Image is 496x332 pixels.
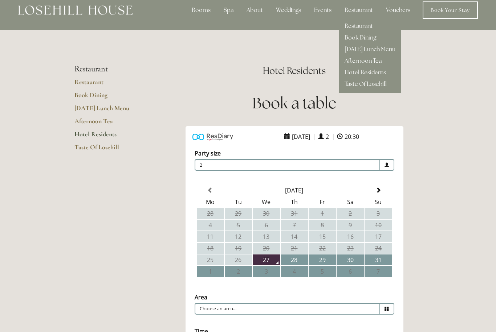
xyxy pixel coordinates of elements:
[337,208,364,219] td: 2
[225,254,252,265] td: 26
[365,231,392,242] td: 17
[281,266,308,277] td: 4
[281,231,308,242] td: 14
[253,220,280,231] td: 6
[365,196,392,207] th: Su
[225,185,364,196] th: Select Month
[253,208,280,219] td: 30
[337,243,364,254] td: 23
[167,65,422,77] h2: Hotel Residents
[195,159,380,171] span: 2
[309,208,336,219] td: 1
[18,5,133,15] img: Losehill House
[253,254,280,265] td: 27
[380,3,416,17] a: Vouchers
[197,208,224,219] td: 28
[308,3,337,17] div: Events
[281,254,308,265] td: 28
[345,57,382,65] a: Afternoon Tea
[241,3,269,17] div: About
[225,243,252,254] td: 19
[343,131,361,142] span: 20:30
[281,196,308,207] th: Th
[207,187,213,193] span: Previous Month
[337,196,364,207] th: Sa
[309,196,336,207] th: Fr
[281,208,308,219] td: 31
[197,196,224,207] th: Mo
[74,65,144,74] li: Restaurant
[195,149,221,157] label: Party size
[281,243,308,254] td: 21
[74,104,144,117] a: [DATE] Lunch Menu
[186,3,216,17] div: Rooms
[225,220,252,231] td: 5
[195,293,207,301] label: Area
[281,220,308,231] td: 7
[253,243,280,254] td: 20
[74,130,144,143] a: Hotel Residents
[309,220,336,231] td: 8
[192,132,233,142] img: Powered by ResDiary
[74,117,144,130] a: Afternoon Tea
[345,80,387,88] a: Taste Of Losehill
[225,231,252,242] td: 12
[197,243,224,254] td: 18
[225,208,252,219] td: 29
[337,254,364,265] td: 30
[345,69,386,76] a: Hotel Residents
[74,91,144,104] a: Book Dining
[197,220,224,231] td: 4
[345,45,395,53] a: [DATE] Lunch Menu
[337,220,364,231] td: 9
[337,231,364,242] td: 16
[309,254,336,265] td: 29
[309,231,336,242] td: 15
[313,133,317,141] span: |
[253,266,280,277] td: 3
[339,3,379,17] div: Restaurant
[337,266,364,277] td: 6
[365,254,392,265] td: 31
[167,92,422,114] h1: Book a table
[365,208,392,219] td: 3
[197,231,224,242] td: 11
[253,231,280,242] td: 13
[365,266,392,277] td: 7
[197,266,224,277] td: 1
[225,266,252,277] td: 2
[332,133,336,141] span: |
[74,143,144,156] a: Taste Of Losehill
[270,3,307,17] div: Weddings
[309,266,336,277] td: 5
[309,243,336,254] td: 22
[197,254,224,265] td: 25
[290,131,312,142] span: [DATE]
[423,1,478,19] a: Book Your Stay
[345,22,373,30] a: Restaurant
[225,196,252,207] th: Tu
[218,3,239,17] div: Spa
[253,196,280,207] th: We
[324,131,331,142] span: 2
[74,78,144,91] a: Restaurant
[345,34,376,41] a: Book Dining
[365,243,392,254] td: 24
[375,187,381,193] span: Next Month
[365,220,392,231] td: 10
